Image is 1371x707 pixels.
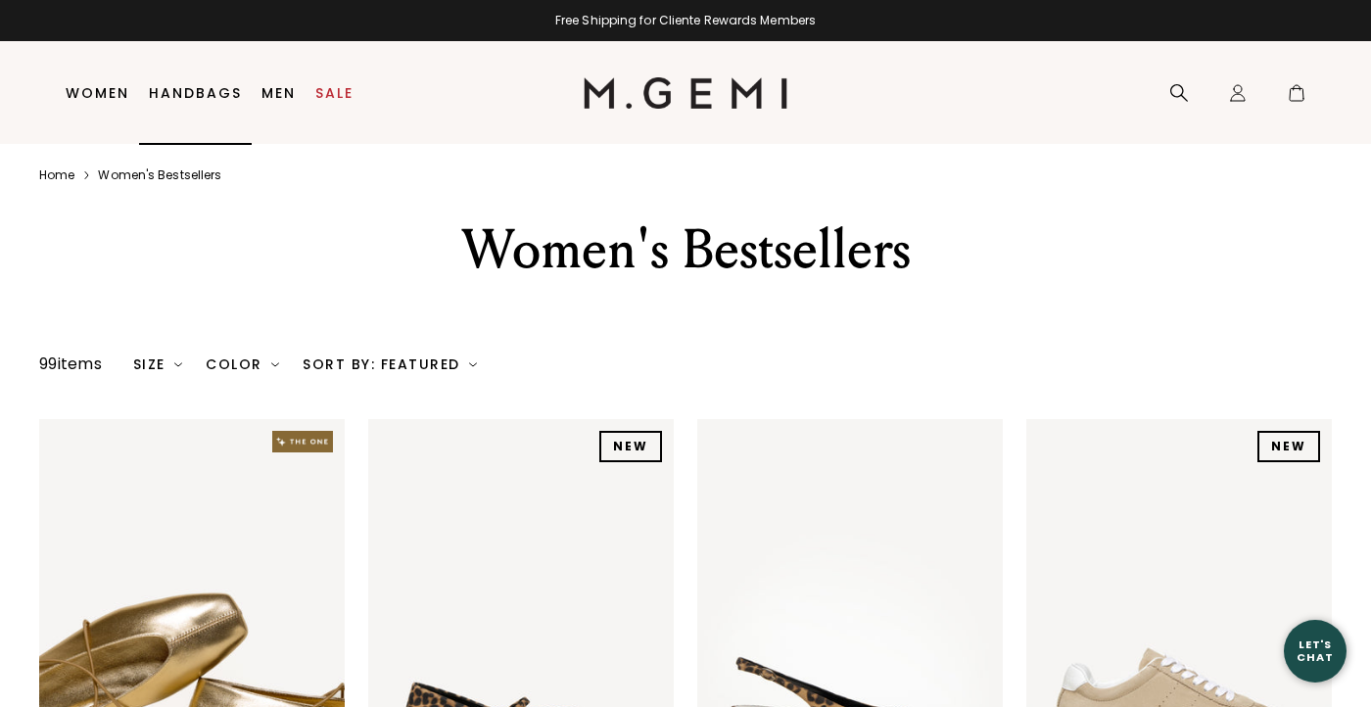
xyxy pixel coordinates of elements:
[1257,431,1320,462] div: NEW
[322,214,1049,285] div: Women's Bestsellers
[66,85,129,101] a: Women
[271,360,279,368] img: chevron-down.svg
[303,356,477,372] div: Sort By: Featured
[174,360,182,368] img: chevron-down.svg
[133,356,183,372] div: Size
[584,77,788,109] img: M.Gemi
[1284,638,1347,663] div: Let's Chat
[39,167,74,183] a: Home
[315,85,354,101] a: Sale
[149,85,242,101] a: Handbags
[469,360,477,368] img: chevron-down.svg
[599,431,662,462] div: NEW
[272,431,333,452] img: The One tag
[206,356,279,372] div: Color
[261,85,296,101] a: Men
[98,167,221,183] a: Women's bestsellers
[39,353,102,376] div: 99 items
